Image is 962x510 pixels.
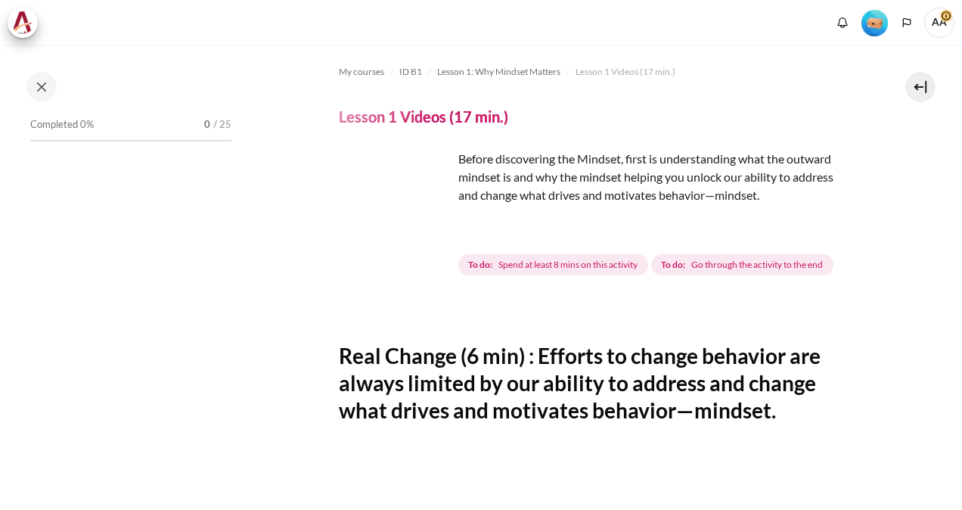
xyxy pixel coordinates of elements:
[458,251,836,278] div: Completion requirements for Lesson 1 Videos (17 min.)
[691,258,823,272] span: Go through the activity to the end
[576,65,675,79] span: Lesson 1 Videos (17 min.)
[576,63,675,81] a: Lesson 1 Videos (17 min.)
[895,11,918,34] button: Languages
[924,8,954,38] span: AA
[213,117,231,132] span: / 25
[12,11,33,34] img: Architeck
[339,107,508,126] h4: Lesson 1 Videos (17 min.)
[437,63,560,81] a: Lesson 1: Why Mindset Matters
[399,63,422,81] a: ID B1
[339,342,855,424] h2: Real Change (6 min) : Efforts to change behavior are always limited by our ability to address and...
[468,258,492,272] strong: To do:
[498,258,638,272] span: Spend at least 8 mins on this activity
[204,117,210,132] span: 0
[924,8,954,38] a: User menu
[339,60,855,84] nav: Navigation bar
[339,63,384,81] a: My courses
[30,117,94,132] span: Completed 0%
[861,10,888,36] img: Level #1
[8,8,45,38] a: Architeck Architeck
[339,150,855,204] p: Before discovering the Mindset, first is understanding what the outward mindset is and why the mi...
[399,65,422,79] span: ID B1
[831,11,854,34] div: Show notification window with no new notifications
[855,8,894,36] a: Level #1
[339,150,452,263] img: fdf
[339,65,384,79] span: My courses
[861,8,888,36] div: Level #1
[661,258,685,272] strong: To do:
[437,65,560,79] span: Lesson 1: Why Mindset Matters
